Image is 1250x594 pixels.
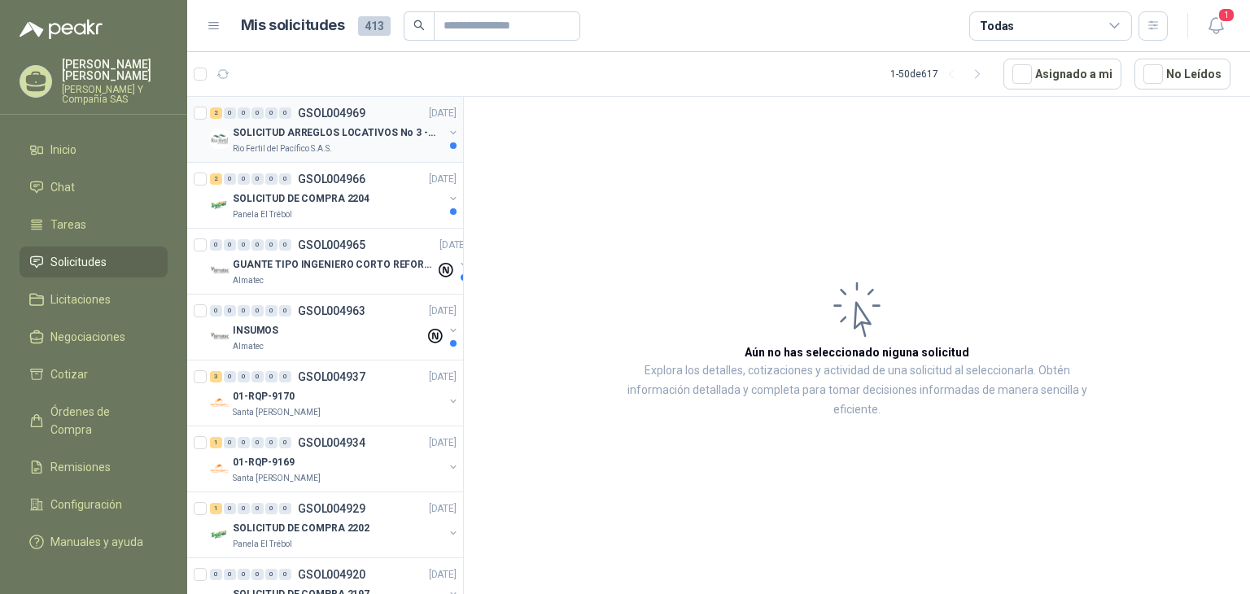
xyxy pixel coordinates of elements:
[210,195,229,215] img: Company Logo
[429,435,457,451] p: [DATE]
[233,389,295,404] p: 01-RQP-9170
[238,107,250,119] div: 0
[224,239,236,251] div: 0
[298,239,365,251] p: GSOL004965
[251,239,264,251] div: 0
[279,239,291,251] div: 0
[429,172,457,187] p: [DATE]
[233,257,435,273] p: GUANTE TIPO INGENIERO CORTO REFORZADO
[238,305,250,317] div: 0
[279,569,291,580] div: 0
[50,365,88,383] span: Cotizar
[627,361,1087,420] p: Explora los detalles, cotizaciones y actividad de una solicitud al seleccionarla. Obtén informaci...
[224,107,236,119] div: 0
[298,371,365,382] p: GSOL004937
[50,141,76,159] span: Inicio
[238,239,250,251] div: 0
[20,172,168,203] a: Chat
[210,393,229,413] img: Company Logo
[265,239,278,251] div: 0
[745,343,969,361] h3: Aún no has seleccionado niguna solicitud
[429,501,457,517] p: [DATE]
[358,16,391,36] span: 413
[279,371,291,382] div: 0
[298,107,365,119] p: GSOL004969
[1201,11,1230,41] button: 1
[233,521,369,536] p: SOLICITUD DE COMPRA 2202
[980,17,1014,35] div: Todas
[210,327,229,347] img: Company Logo
[50,328,125,346] span: Negociaciones
[210,261,229,281] img: Company Logo
[429,106,457,121] p: [DATE]
[429,567,457,583] p: [DATE]
[50,403,152,439] span: Órdenes de Compra
[210,371,222,382] div: 3
[233,208,292,221] p: Panela El Trébol
[251,173,264,185] div: 0
[50,216,86,234] span: Tareas
[20,209,168,240] a: Tareas
[210,367,460,419] a: 3 0 0 0 0 0 GSOL004937[DATE] Company Logo01-RQP-9170Santa [PERSON_NAME]
[279,437,291,448] div: 0
[50,178,75,196] span: Chat
[50,533,143,551] span: Manuales y ayuda
[210,239,222,251] div: 0
[20,284,168,315] a: Licitaciones
[20,20,103,39] img: Logo peakr
[251,107,264,119] div: 0
[429,369,457,385] p: [DATE]
[50,458,111,476] span: Remisiones
[279,503,291,514] div: 0
[265,503,278,514] div: 0
[210,103,460,155] a: 2 0 0 0 0 0 GSOL004969[DATE] Company LogoSOLICITUD ARREGLOS LOCATIVOS No 3 - PICHINDERio Fertil d...
[251,371,264,382] div: 0
[224,305,236,317] div: 0
[224,371,236,382] div: 0
[298,569,365,580] p: GSOL004920
[279,305,291,317] div: 0
[265,437,278,448] div: 0
[265,305,278,317] div: 0
[20,526,168,557] a: Manuales y ayuda
[20,134,168,165] a: Inicio
[413,20,425,31] span: search
[210,437,222,448] div: 1
[233,538,292,551] p: Panela El Trébol
[224,503,236,514] div: 0
[224,437,236,448] div: 0
[210,107,222,119] div: 2
[251,437,264,448] div: 0
[265,173,278,185] div: 0
[233,323,278,338] p: INSUMOS
[210,499,460,551] a: 1 0 0 0 0 0 GSOL004929[DATE] Company LogoSOLICITUD DE COMPRA 2202Panela El Trébol
[50,290,111,308] span: Licitaciones
[298,503,365,514] p: GSOL004929
[279,107,291,119] div: 0
[890,61,990,87] div: 1 - 50 de 617
[210,235,470,287] a: 0 0 0 0 0 0 GSOL004965[DATE] Company LogoGUANTE TIPO INGENIERO CORTO REFORZADOAlmatec
[210,173,222,185] div: 2
[429,304,457,319] p: [DATE]
[265,371,278,382] div: 0
[238,371,250,382] div: 0
[50,253,107,271] span: Solicitudes
[233,455,295,470] p: 01-RQP-9169
[50,496,122,513] span: Configuración
[20,452,168,483] a: Remisiones
[238,569,250,580] div: 0
[238,503,250,514] div: 0
[233,142,332,155] p: Rio Fertil del Pacífico S.A.S.
[20,247,168,277] a: Solicitudes
[241,14,345,37] h1: Mis solicitudes
[265,107,278,119] div: 0
[298,173,365,185] p: GSOL004966
[210,433,460,485] a: 1 0 0 0 0 0 GSOL004934[DATE] Company Logo01-RQP-9169Santa [PERSON_NAME]
[233,125,435,141] p: SOLICITUD ARREGLOS LOCATIVOS No 3 - PICHINDE
[439,238,467,253] p: [DATE]
[210,459,229,478] img: Company Logo
[210,169,460,221] a: 2 0 0 0 0 0 GSOL004966[DATE] Company LogoSOLICITUD DE COMPRA 2204Panela El Trébol
[20,359,168,390] a: Cotizar
[1217,7,1235,23] span: 1
[279,173,291,185] div: 0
